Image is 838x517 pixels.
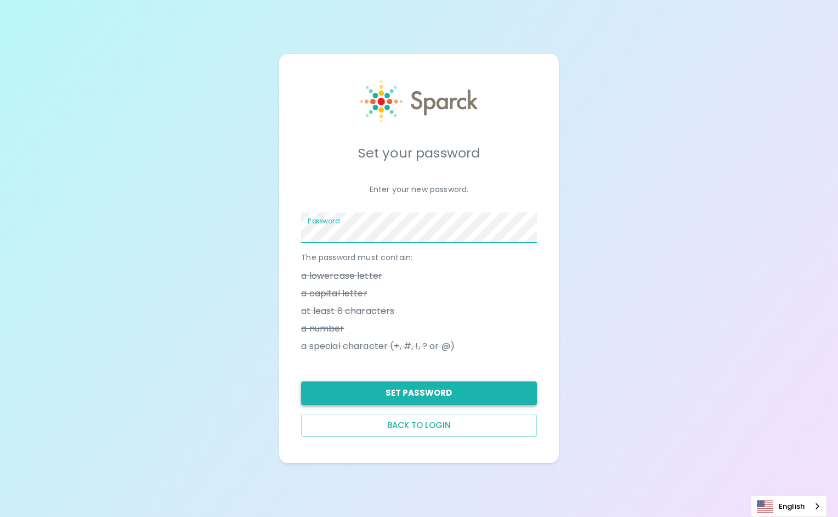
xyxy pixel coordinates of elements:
img: Sparck logo [360,80,478,123]
span: a capital letter [301,287,367,300]
label: Password [308,216,339,226]
button: Back to login [301,414,536,437]
span: a special character (+, #, !, ? or @) [301,340,455,353]
div: Language [751,496,827,517]
span: a lowercase letter [301,269,382,283]
a: English [751,496,826,516]
p: Enter your new password. [301,184,536,195]
button: Set Password [301,381,536,404]
aside: Language selected: English [751,496,827,517]
h5: Set your password [301,144,536,162]
span: a number [301,322,344,335]
span: at least 8 characters [301,305,394,318]
p: The password must contain: [301,252,536,263]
